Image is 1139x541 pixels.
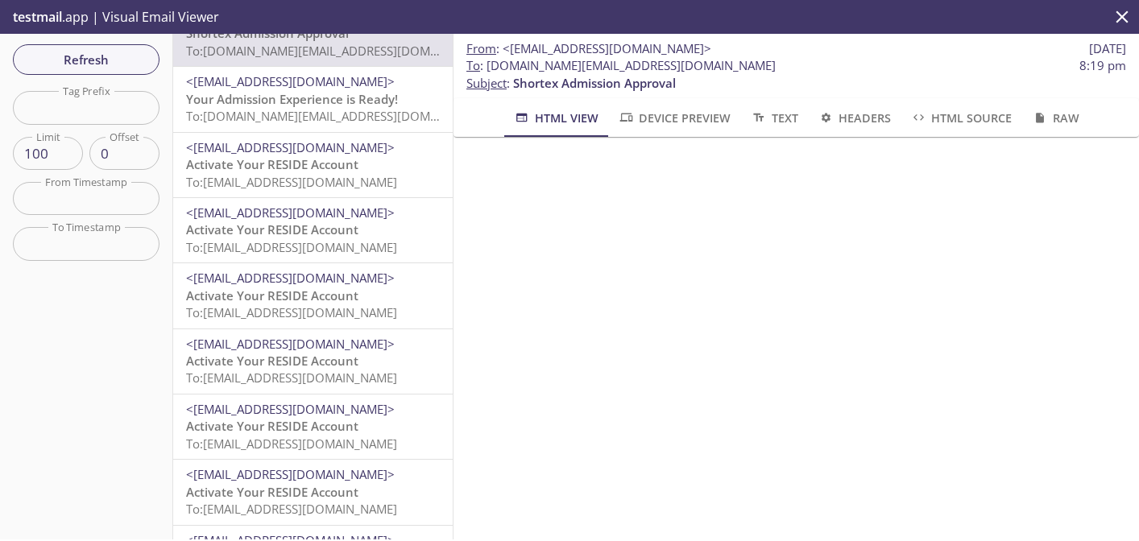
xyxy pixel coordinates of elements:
[466,57,776,74] span: : [DOMAIN_NAME][EMAIL_ADDRESS][DOMAIN_NAME]
[186,401,395,417] span: <[EMAIL_ADDRESS][DOMAIN_NAME]>
[186,270,395,286] span: <[EMAIL_ADDRESS][DOMAIN_NAME]>
[186,91,398,107] span: Your Admission Experience is Ready!
[186,353,358,369] span: Activate Your RESIDE Account
[1079,57,1126,74] span: 8:19 pm
[26,49,147,70] span: Refresh
[186,25,349,41] span: Shortex Admission Approval
[503,40,711,56] span: <[EMAIL_ADDRESS][DOMAIN_NAME]>
[13,8,62,26] span: testmail
[186,139,395,155] span: <[EMAIL_ADDRESS][DOMAIN_NAME]>
[186,484,358,500] span: Activate Your RESIDE Account
[186,418,358,434] span: Activate Your RESIDE Account
[173,263,453,328] div: <[EMAIL_ADDRESS][DOMAIN_NAME]>Activate Your RESIDE AccountTo:[EMAIL_ADDRESS][DOMAIN_NAME]
[1089,40,1126,57] span: [DATE]
[186,336,395,352] span: <[EMAIL_ADDRESS][DOMAIN_NAME]>
[173,460,453,524] div: <[EMAIL_ADDRESS][DOMAIN_NAME]>Activate Your RESIDE AccountTo:[EMAIL_ADDRESS][DOMAIN_NAME]
[186,501,397,517] span: To: [EMAIL_ADDRESS][DOMAIN_NAME]
[173,67,453,131] div: <[EMAIL_ADDRESS][DOMAIN_NAME]>Your Admission Experience is Ready!To:[DOMAIN_NAME][EMAIL_ADDRESS][...
[186,73,395,89] span: <[EMAIL_ADDRESS][DOMAIN_NAME]>
[186,43,492,59] span: To: [DOMAIN_NAME][EMAIL_ADDRESS][DOMAIN_NAME]
[186,287,358,304] span: Activate Your RESIDE Account
[173,133,453,197] div: <[EMAIL_ADDRESS][DOMAIN_NAME]>Activate Your RESIDE AccountTo:[EMAIL_ADDRESS][DOMAIN_NAME]
[818,108,891,128] span: Headers
[513,108,598,128] span: HTML View
[466,57,1126,92] p: :
[173,198,453,262] div: <[EMAIL_ADDRESS][DOMAIN_NAME]>Activate Your RESIDE AccountTo:[EMAIL_ADDRESS][DOMAIN_NAME]
[618,108,731,128] span: Device Preview
[750,108,797,128] span: Text
[186,174,397,190] span: To: [EMAIL_ADDRESS][DOMAIN_NAME]
[186,221,358,237] span: Activate Your RESIDE Account
[186,204,395,221] span: <[EMAIL_ADDRESS][DOMAIN_NAME]>
[186,108,492,124] span: To: [DOMAIN_NAME][EMAIL_ADDRESS][DOMAIN_NAME]
[173,2,453,66] div: <[EMAIL_ADDRESS][DOMAIN_NAME]>Shortex Admission ApprovalTo:[DOMAIN_NAME][EMAIL_ADDRESS][DOMAIN_NAME]
[186,304,397,320] span: To: [EMAIL_ADDRESS][DOMAIN_NAME]
[186,466,395,482] span: <[EMAIL_ADDRESS][DOMAIN_NAME]>
[173,329,453,394] div: <[EMAIL_ADDRESS][DOMAIN_NAME]>Activate Your RESIDE AccountTo:[EMAIL_ADDRESS][DOMAIN_NAME]
[466,40,711,57] span: :
[513,75,676,91] span: Shortex Admission Approval
[173,394,453,459] div: <[EMAIL_ADDRESS][DOMAIN_NAME]>Activate Your RESIDE AccountTo:[EMAIL_ADDRESS][DOMAIN_NAME]
[466,75,507,91] span: Subject
[466,40,496,56] span: From
[466,57,480,73] span: To
[186,156,358,172] span: Activate Your RESIDE Account
[1031,108,1079,128] span: Raw
[186,370,397,386] span: To: [EMAIL_ADDRESS][DOMAIN_NAME]
[13,44,159,75] button: Refresh
[910,108,1012,128] span: HTML Source
[186,239,397,255] span: To: [EMAIL_ADDRESS][DOMAIN_NAME]
[186,436,397,452] span: To: [EMAIL_ADDRESS][DOMAIN_NAME]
